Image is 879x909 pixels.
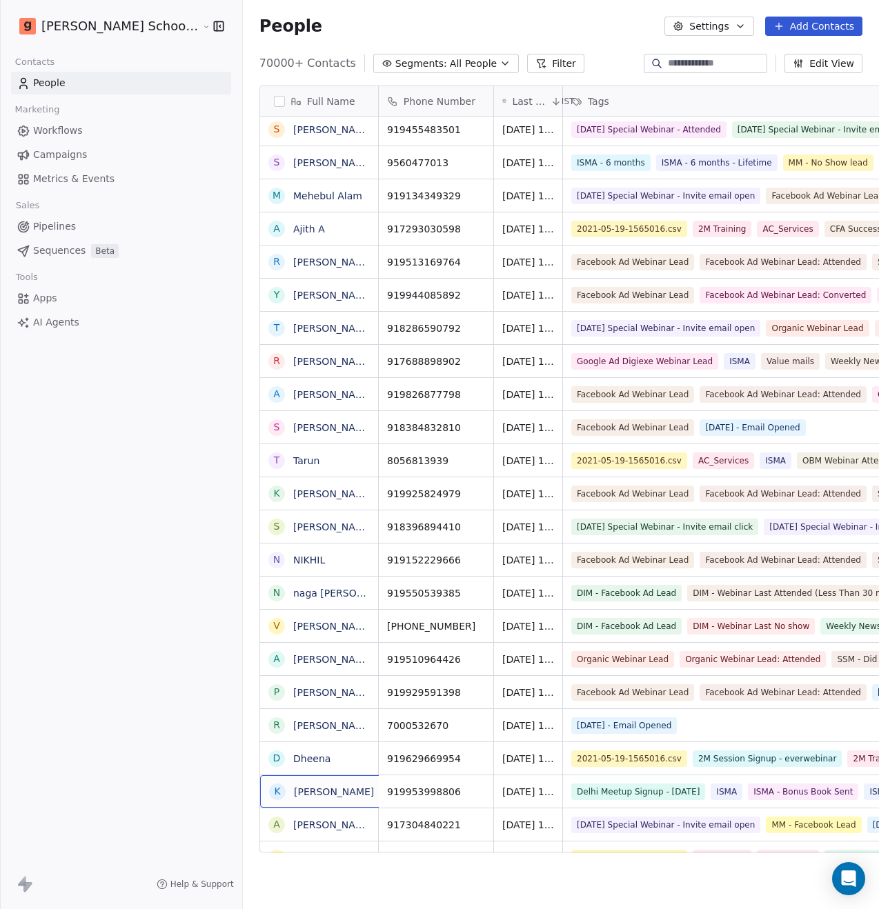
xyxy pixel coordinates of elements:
[571,519,758,535] span: [DATE] Special Webinar - Invite email click
[387,818,485,832] span: 917304840221
[571,585,682,601] span: DIM - Facebook Ad Lead
[293,555,325,566] a: NIKHIL
[502,454,554,468] span: [DATE] 12:53 PM
[387,222,485,236] span: 917293030598
[404,94,475,108] span: Phone Number
[571,386,694,403] span: Facebook Ad Webinar Lead
[10,195,46,216] span: Sales
[293,488,373,499] a: [PERSON_NAME]
[387,652,485,666] span: 919510964426
[680,651,826,668] span: Organic Webinar Lead: Attended
[259,16,322,37] span: People
[387,619,485,633] span: [PHONE_NUMBER]
[33,315,79,330] span: AI Agents
[502,586,554,600] span: [DATE] 12:50 PM
[274,784,280,799] div: K
[700,386,867,403] span: Facebook Ad Webinar Lead: Attended
[502,553,554,567] span: [DATE] 12:51 PM
[784,54,862,73] button: Edit View
[387,586,485,600] span: 919550539385
[293,190,362,201] a: Mehebul Alam
[387,851,485,865] span: 9487777799
[273,122,279,137] div: S
[571,419,694,436] span: Facebook Ad Webinar Lead
[274,288,280,302] div: Y
[571,618,682,635] span: DIM - Facebook Ad Lead
[700,254,867,270] span: Facebook Ad Webinar Lead: Attended
[502,719,554,732] span: [DATE] 12:49 PM
[293,124,373,135] a: [PERSON_NAME]
[273,552,280,567] div: N
[387,487,485,501] span: 919925824979
[395,57,447,71] span: Segments:
[273,486,279,501] div: K
[571,121,727,138] span: [DATE] Special Webinar - Attended
[502,487,554,501] span: [DATE] 12:52 PM
[9,99,66,120] span: Marketing
[832,862,865,895] div: Open Intercom Messenger
[11,72,231,94] a: People
[33,76,66,90] span: People
[387,156,485,170] span: 9560477013
[502,189,554,203] span: [DATE] 12:54 PM
[571,254,694,270] span: Facebook Ad Webinar Lead
[711,783,742,800] span: ISMA
[293,720,400,731] a: [PERSON_NAME] Priya
[502,123,554,137] span: [DATE] 12:56 PM
[387,354,485,368] span: 917688898902
[502,354,554,368] span: [DATE] 12:53 PM
[450,57,497,71] span: All People
[33,291,57,306] span: Apps
[11,119,231,142] a: Workflows
[571,221,687,237] span: 2021-05-19-1565016.csv
[293,819,373,830] a: [PERSON_NAME]
[502,785,554,799] span: [DATE] 12:48 PM
[571,452,687,469] span: 2021-05-19-1565016.csv
[387,388,485,401] span: 919826877798
[273,519,279,534] div: S
[571,817,760,833] span: [DATE] Special Webinar - Invite email open
[571,154,651,171] span: ISMA - 6 months
[33,148,87,162] span: Campaigns
[502,222,554,236] span: [DATE] 12:54 PM
[700,552,867,568] span: Facebook Ad Webinar Lead: Attended
[273,619,280,633] div: V
[387,785,485,799] span: 919953998806
[293,455,319,466] a: Tarun
[17,14,192,38] button: [PERSON_NAME] School of Finance LLP
[502,421,554,434] span: [DATE] 12:53 PM
[693,850,751,866] span: 2M Training
[273,155,279,170] div: S
[387,321,485,335] span: 918286590792
[293,290,373,301] a: [PERSON_NAME]
[571,750,687,767] span: 2021-05-19-1565016.csv
[273,420,279,434] div: S
[11,311,231,334] a: AI Agents
[571,287,694,303] span: Facebook Ad Webinar Lead
[700,419,805,436] span: [DATE] - Email Opened
[502,818,554,832] span: [DATE] 12:48 PM
[502,288,554,302] span: [DATE] 12:54 PM
[387,686,485,699] span: 919929591398
[274,453,280,468] div: T
[387,553,485,567] span: 919152229666
[387,288,485,302] span: 919944085892
[502,156,554,170] span: [DATE] 12:55 PM
[700,486,867,502] span: Facebook Ad Webinar Lead: Attended
[571,353,718,370] span: Google Ad Digiexe Webinar Lead
[387,123,485,137] span: 919455483501
[502,752,554,766] span: [DATE] 12:48 PM
[11,239,231,262] a: SequencesBeta
[693,750,842,767] span: 2M Session Signup - everwebinar
[571,320,760,337] span: [DATE] Special Webinar - Invite email open
[760,452,791,469] span: ISMA
[571,717,677,734] span: [DATE] - Email Opened
[387,752,485,766] span: 919629669954
[693,221,751,237] span: 2M Training
[571,552,694,568] span: Facebook Ad Webinar Lead
[494,86,562,116] div: Last Activity DateIST
[527,54,584,73] button: Filter
[273,718,280,732] div: R
[293,422,373,433] a: [PERSON_NAME]
[293,654,373,665] a: [PERSON_NAME]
